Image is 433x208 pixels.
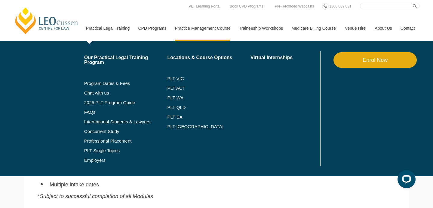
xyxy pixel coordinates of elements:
a: Virtual Internships [250,55,319,60]
a: PLT VIC [167,76,250,81]
a: Practice Management Course [170,15,235,41]
a: PLT Single Topics [84,148,167,153]
a: 2025 PLT Program Guide [84,100,152,105]
a: Pre-Recorded Webcasts [273,3,316,10]
a: Chat with us [84,91,167,95]
a: Employers [84,158,167,163]
a: About Us [370,15,396,41]
span: 1300 039 031 [329,4,351,8]
a: PLT ACT [167,86,250,91]
a: Enrol Now [333,52,417,68]
a: PLT QLD [167,105,250,110]
a: Traineeship Workshops [235,15,287,41]
a: PLT SA [167,115,250,119]
li: Multiple intake dates [50,181,395,188]
a: Our Practical Legal Training Program [84,55,167,65]
em: *Subject to successful completion of all Modules [38,193,153,199]
a: Program Dates & Fees [84,81,167,86]
a: PLT WA [167,95,235,100]
a: Practical Legal Training [81,15,134,41]
a: Medicare Billing Course [287,15,340,41]
a: Venue Hire [340,15,370,41]
a: CPD Programs [134,15,170,41]
a: Contact [396,15,419,41]
a: [PERSON_NAME] Centre for Law [14,7,80,35]
a: Concurrent Study [84,129,167,134]
iframe: LiveChat chat widget [393,168,418,193]
a: Professional Placement [84,139,167,143]
a: PLT Learning Portal [187,3,222,10]
a: 1300 039 031 [328,3,353,10]
a: Book CPD Programs [228,3,265,10]
a: Locations & Course Options [167,55,250,60]
a: FAQs [84,110,167,115]
a: International Students & Lawyers [84,119,167,124]
a: PLT [GEOGRAPHIC_DATA] [167,124,250,129]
